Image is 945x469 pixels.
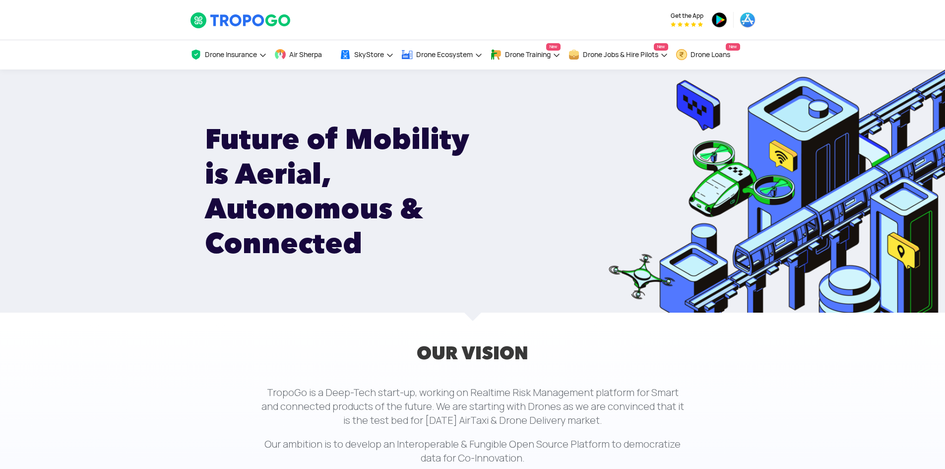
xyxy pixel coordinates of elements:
[546,43,561,51] span: New
[671,22,703,27] img: App Raking
[505,51,551,59] span: Drone Training
[205,51,257,59] span: Drone Insurance
[289,51,322,59] span: Air Sherpa
[190,12,292,29] img: TropoGo Logo
[401,40,483,69] a: Drone Ecosystem
[259,386,686,427] p: TropoGo is a Deep-Tech start-up, working on Realtime Risk Management platform for Smart and conne...
[671,12,703,20] span: Get the App
[568,40,668,69] a: Drone Jobs & Hire PilotsNew
[740,12,756,28] img: ic_appstore.png
[205,122,499,261] h1: Future of Mobility is Aerial, Autonomous & Connected
[274,40,332,69] a: Air Sherpa
[726,43,740,51] span: New
[259,437,686,465] p: Our ambition is to develop an Interoperable & Fungible Open Source Platform to democratize data f...
[490,40,561,69] a: Drone TrainingNew
[416,51,473,59] span: Drone Ecosystem
[583,51,658,59] span: Drone Jobs & Hire Pilots
[339,40,394,69] a: SkyStore
[676,40,740,69] a: Drone LoansNew
[711,12,727,28] img: ic_playstore.png
[654,43,668,51] span: New
[354,51,384,59] span: SkyStore
[691,51,730,59] span: Drone Loans
[190,342,756,363] h2: OUR VISION
[190,40,267,69] a: Drone Insurance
